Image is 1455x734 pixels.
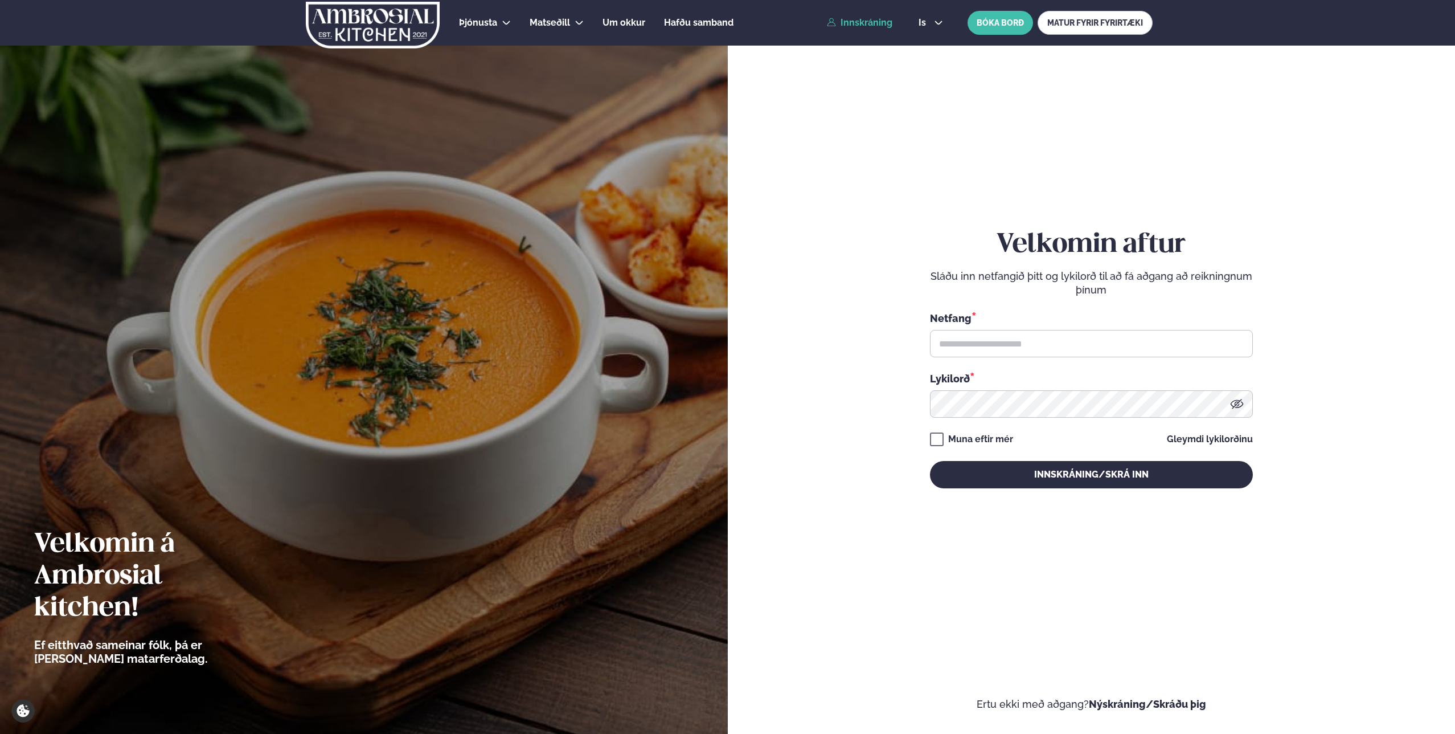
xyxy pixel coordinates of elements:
[1038,11,1153,35] a: MATUR FYRIR FYRIRTÆKI
[34,638,270,666] p: Ef eitthvað sameinar fólk, þá er [PERSON_NAME] matarferðalag.
[11,699,35,723] a: Cookie settings
[930,461,1253,488] button: Innskráning/Skrá inn
[664,17,733,28] span: Hafðu samband
[827,18,892,28] a: Innskráning
[459,17,497,28] span: Þjónusta
[762,698,1421,711] p: Ertu ekki með aðgang?
[909,18,952,27] button: is
[530,17,570,28] span: Matseðill
[603,16,645,30] a: Um okkur
[603,17,645,28] span: Um okkur
[930,229,1253,261] h2: Velkomin aftur
[305,2,441,48] img: logo
[1167,435,1253,444] a: Gleymdi lykilorðinu
[930,270,1253,297] p: Sláðu inn netfangið þitt og lykilorð til að fá aðgang að reikningnum þínum
[1089,698,1206,710] a: Nýskráning/Skráðu þig
[530,16,570,30] a: Matseðill
[930,371,1253,386] div: Lykilorð
[968,11,1033,35] button: BÓKA BORÐ
[664,16,733,30] a: Hafðu samband
[34,529,270,625] h2: Velkomin á Ambrosial kitchen!
[919,18,929,27] span: is
[930,311,1253,325] div: Netfang
[459,16,497,30] a: Þjónusta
